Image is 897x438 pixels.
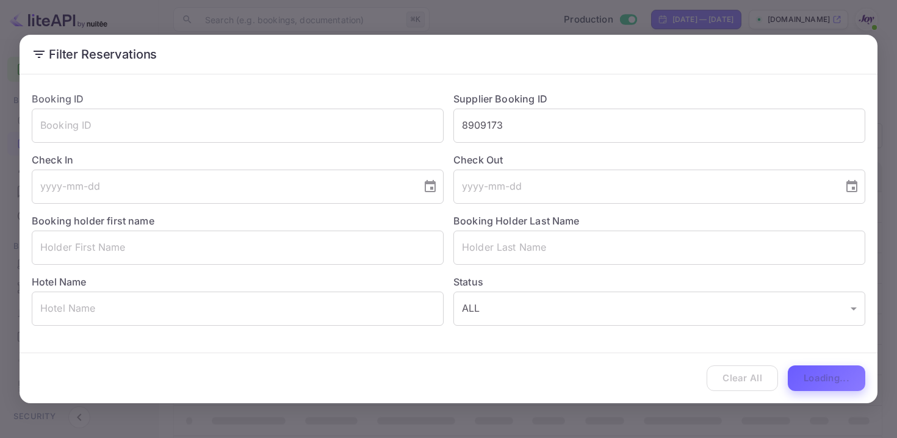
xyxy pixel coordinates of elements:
[32,292,444,326] input: Hotel Name
[32,93,84,105] label: Booking ID
[453,275,865,289] label: Status
[418,174,442,199] button: Choose date
[20,35,877,74] h2: Filter Reservations
[32,231,444,265] input: Holder First Name
[453,292,865,326] div: ALL
[453,153,865,167] label: Check Out
[453,231,865,265] input: Holder Last Name
[453,93,547,105] label: Supplier Booking ID
[453,170,835,204] input: yyyy-mm-dd
[840,174,864,199] button: Choose date
[453,215,580,227] label: Booking Holder Last Name
[32,109,444,143] input: Booking ID
[32,215,154,227] label: Booking holder first name
[32,153,444,167] label: Check In
[32,170,413,204] input: yyyy-mm-dd
[453,109,865,143] input: Supplier Booking ID
[32,276,87,288] label: Hotel Name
